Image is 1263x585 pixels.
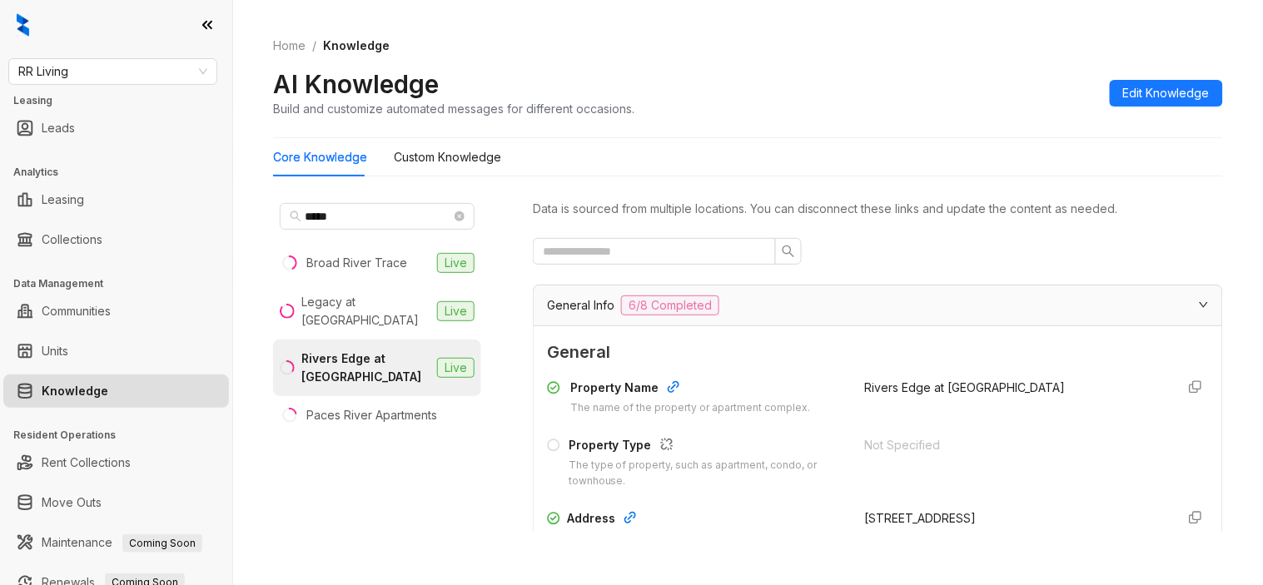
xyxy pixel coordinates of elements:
[290,211,301,222] span: search
[533,200,1223,218] div: Data is sourced from multiple locations. You can disconnect these links and update the content as...
[42,486,102,519] a: Move Outs
[570,400,810,416] div: The name of the property or apartment complex.
[323,38,390,52] span: Knowledge
[13,428,232,443] h3: Resident Operations
[13,165,232,180] h3: Analytics
[273,100,634,117] div: Build and customize automated messages for different occasions.
[42,223,102,256] a: Collections
[567,531,844,563] div: The physical address of the property, including city, state, and postal code.
[17,13,29,37] img: logo
[42,295,111,328] a: Communities
[270,37,309,55] a: Home
[864,436,1161,454] div: Not Specified
[437,358,475,378] span: Live
[455,211,465,221] span: close-circle
[864,509,1161,528] div: [STREET_ADDRESS]
[621,295,719,315] span: 6/8 Completed
[42,335,68,368] a: Units
[18,59,207,84] span: RR Living
[3,295,229,328] li: Communities
[3,183,229,216] li: Leasing
[3,486,229,519] li: Move Outs
[306,406,437,424] div: Paces River Apartments
[1110,80,1223,107] button: Edit Knowledge
[534,285,1222,325] div: General Info6/8 Completed
[301,293,430,330] div: Legacy at [GEOGRAPHIC_DATA]
[1123,84,1210,102] span: Edit Knowledge
[3,526,229,559] li: Maintenance
[3,374,229,408] li: Knowledge
[3,335,229,368] li: Units
[301,350,430,386] div: Rivers Edge at [GEOGRAPHIC_DATA]
[437,253,475,273] span: Live
[42,183,84,216] a: Leasing
[306,254,407,272] div: Broad River Trace
[569,436,844,458] div: Property Type
[1199,300,1209,310] span: expanded
[42,446,131,479] a: Rent Collections
[569,458,844,489] div: The type of property, such as apartment, condo, or townhouse.
[13,276,232,291] h3: Data Management
[567,509,844,531] div: Address
[547,340,1209,365] span: General
[273,68,439,100] h2: AI Knowledge
[273,148,367,166] div: Core Knowledge
[42,374,108,408] a: Knowledge
[782,245,795,258] span: search
[122,534,202,553] span: Coming Soon
[42,112,75,145] a: Leads
[3,223,229,256] li: Collections
[13,93,232,108] h3: Leasing
[312,37,316,55] li: /
[394,148,501,166] div: Custom Knowledge
[3,112,229,145] li: Leads
[3,446,229,479] li: Rent Collections
[570,379,810,400] div: Property Name
[864,380,1065,394] span: Rivers Edge at [GEOGRAPHIC_DATA]
[437,301,475,321] span: Live
[547,296,614,315] span: General Info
